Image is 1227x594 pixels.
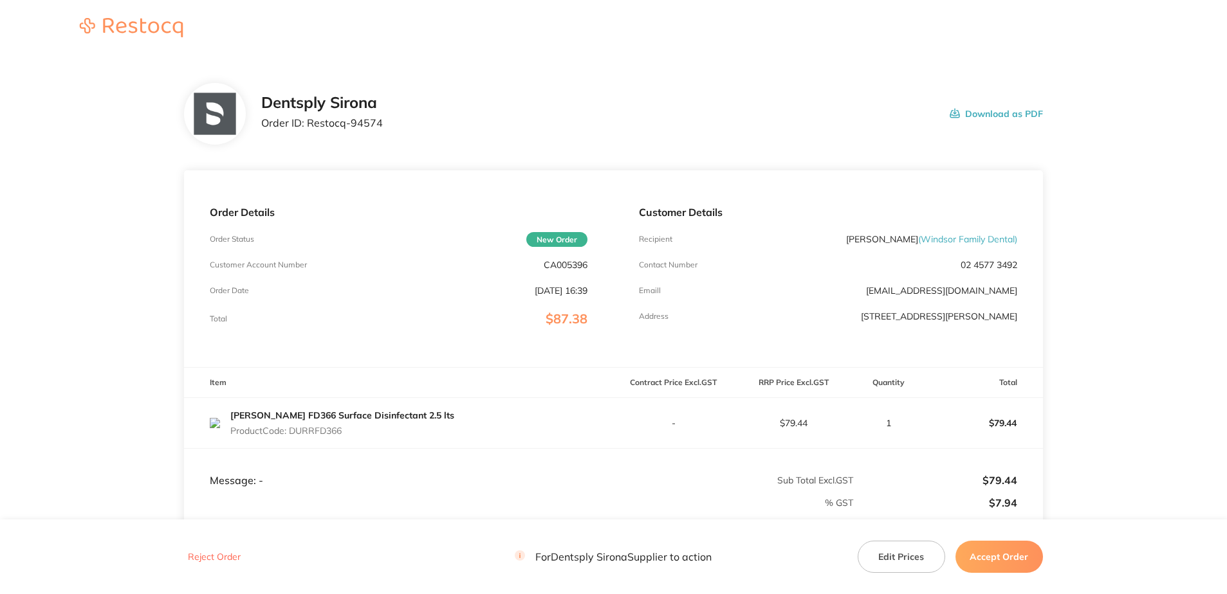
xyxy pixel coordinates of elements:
[210,260,307,269] p: Customer Account Number
[67,18,196,39] a: Restocq logo
[535,285,587,296] p: [DATE] 16:39
[515,551,712,563] p: For Dentsply Sirona Supplier to action
[950,94,1043,134] button: Download as PDF
[854,418,922,428] p: 1
[210,235,254,244] p: Order Status
[955,541,1043,573] button: Accept Order
[230,426,454,436] p: Product Code: DURRFD366
[923,368,1043,398] th: Total
[210,314,227,323] p: Total
[546,310,587,327] span: $87.38
[544,260,587,270] p: CA005396
[261,94,383,112] h2: Dentsply Sirona
[961,260,1017,270] p: 02 4577 3492
[923,408,1042,438] p: $79.44
[854,368,923,398] th: Quantity
[184,552,244,563] button: Reject Order
[734,418,853,428] p: $79.44
[184,368,613,398] th: Item
[639,286,661,295] p: Emaill
[210,206,587,218] p: Order Details
[854,474,1017,486] p: $79.44
[854,497,1017,509] p: $7.94
[614,418,733,428] p: -
[846,234,1017,244] p: [PERSON_NAME]
[194,93,235,135] img: NTllNzd2NQ
[866,285,1017,296] a: [EMAIL_ADDRESS][DOMAIN_NAME]
[185,498,853,508] p: % GST
[639,260,697,269] p: Contact Number
[733,368,854,398] th: RRP Price Excl. GST
[230,410,454,421] a: [PERSON_NAME] FD366 Surface Disinfectant 2.5 lts
[210,286,249,295] p: Order Date
[613,368,733,398] th: Contract Price Excl. GST
[918,233,1017,245] span: ( Windsor Family Dental )
[639,206,1017,218] p: Customer Details
[639,235,672,244] p: Recipient
[67,18,196,37] img: Restocq logo
[858,541,945,573] button: Edit Prices
[184,448,613,487] td: Message: -
[210,418,220,428] img: dW5jNndnYQ
[614,475,853,485] p: Sub Total Excl. GST
[526,232,587,247] span: New Order
[639,312,669,321] p: Address
[261,117,383,129] p: Order ID: Restocq- 94574
[861,311,1017,321] p: [STREET_ADDRESS][PERSON_NAME]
